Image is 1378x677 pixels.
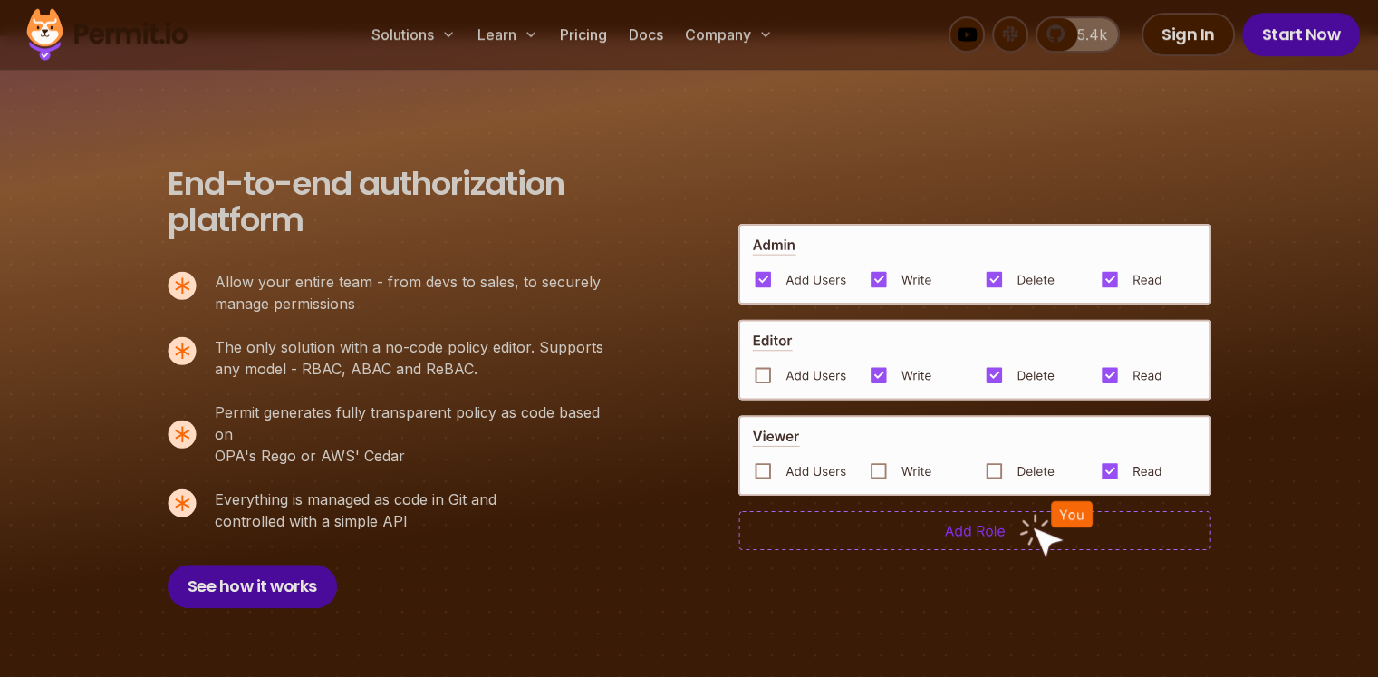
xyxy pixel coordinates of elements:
[215,401,619,467] p: OPA's Rego or AWS' Cedar
[215,488,496,510] span: Everything is managed as code in Git and
[168,565,337,608] button: See how it works
[364,16,463,53] button: Solutions
[1036,16,1120,53] a: 5.4k
[215,271,601,293] span: Allow your entire team - from devs to sales, to securely
[1142,13,1235,56] a: Sign In
[215,271,601,314] p: manage permissions
[304,197,551,243] span: anyone can use
[168,166,564,238] h2: platform
[470,16,545,53] button: Learn
[622,16,670,53] a: Docs
[678,16,780,53] button: Company
[553,16,614,53] a: Pricing
[215,336,603,358] span: The only solution with a no-code policy editor. Supports
[215,401,619,445] span: Permit generates fully transparent policy as code based on
[1066,24,1107,45] span: 5.4k
[215,488,496,532] p: controlled with a simple API
[215,336,603,380] p: any model - RBAC, ABAC and ReBAC.
[1242,13,1361,56] a: Start Now
[168,166,564,202] span: End-to-end authorization
[18,4,196,65] img: Permit logo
